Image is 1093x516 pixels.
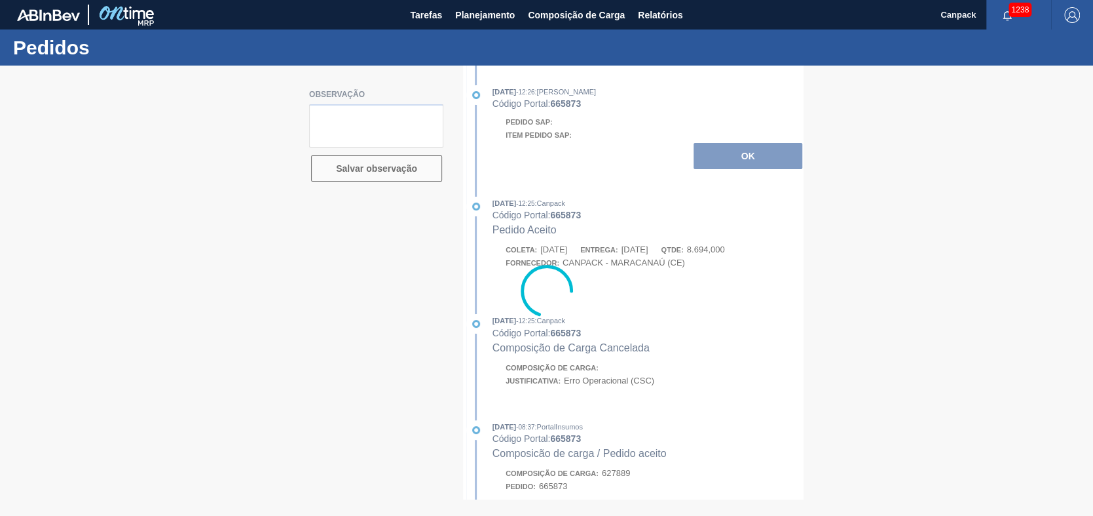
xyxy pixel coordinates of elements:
img: TNhmsLtSVTkK8tSr43FrP2fwEKptu5GPRR3wAAAABJRU5ErkJggg== [17,9,80,21]
span: Relatórios [638,7,682,23]
span: Composição de Carga [528,7,625,23]
button: Notificações [986,6,1028,24]
img: Logout [1064,7,1080,23]
span: 1238 [1009,3,1031,17]
span: Planejamento [455,7,515,23]
h1: Pedidos [13,40,246,55]
span: Tarefas [410,7,442,23]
